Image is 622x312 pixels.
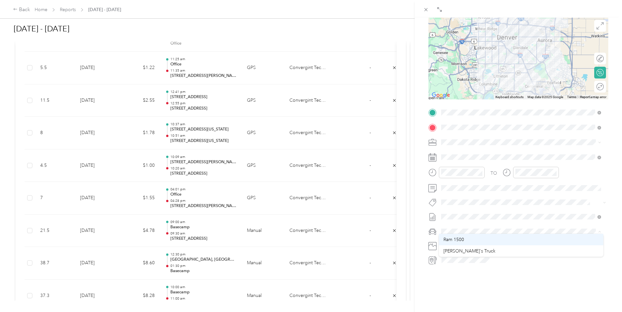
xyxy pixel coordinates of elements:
[580,95,606,99] a: Report a map error
[443,248,495,254] span: [PERSON_NAME]'s Truck
[443,237,464,242] span: Ram 1500
[430,91,452,99] img: Google
[495,95,524,99] button: Keyboard shortcuts
[430,91,452,99] a: Open this area in Google Maps (opens a new window)
[527,95,563,99] span: Map data ©2025 Google
[491,170,497,177] div: TO
[567,95,576,99] a: Terms (opens in new tab)
[585,275,622,312] iframe: Everlance-gr Chat Button Frame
